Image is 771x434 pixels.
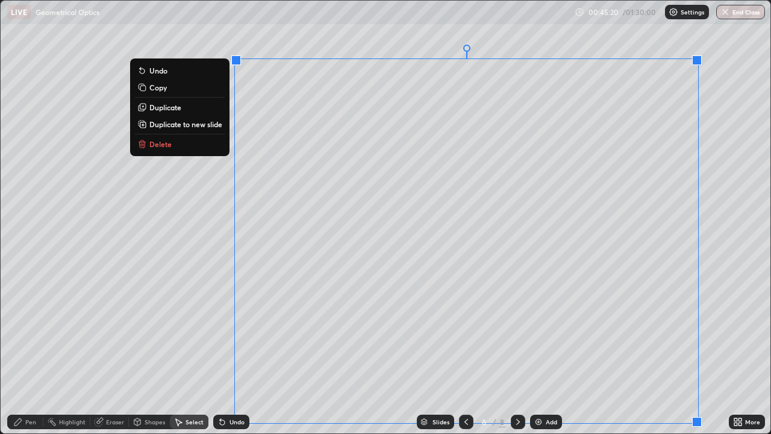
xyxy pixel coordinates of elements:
[745,419,760,425] div: More
[432,419,449,425] div: Slides
[546,419,557,425] div: Add
[716,5,765,19] button: End Class
[149,139,172,149] p: Delete
[106,419,124,425] div: Eraser
[149,83,167,92] p: Copy
[669,7,678,17] img: class-settings-icons
[493,418,496,426] div: /
[499,417,506,427] div: 8
[135,117,225,131] button: Duplicate to new slide
[135,100,225,115] button: Duplicate
[149,66,167,75] p: Undo
[25,419,36,425] div: Pen
[720,7,730,17] img: end-class-cross
[534,417,543,427] img: add-slide-button
[145,419,165,425] div: Shapes
[186,419,204,425] div: Select
[681,9,704,15] p: Settings
[135,63,225,78] button: Undo
[59,419,86,425] div: Highlight
[149,119,222,129] p: Duplicate to new slide
[135,137,225,151] button: Delete
[478,418,490,426] div: 8
[36,7,99,17] p: Geometrical Optics
[149,102,181,112] p: Duplicate
[229,419,245,425] div: Undo
[135,80,225,95] button: Copy
[11,7,27,17] p: LIVE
